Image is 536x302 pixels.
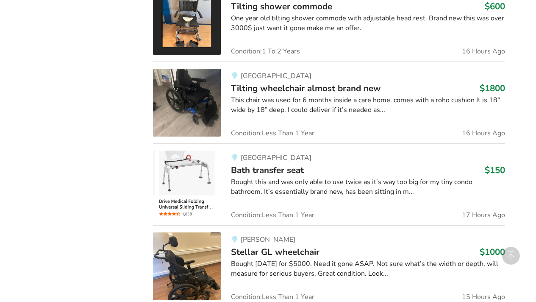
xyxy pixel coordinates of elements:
[241,235,295,244] span: [PERSON_NAME]
[231,48,300,55] span: Condition: 1 To 2 Years
[231,246,319,258] span: Stellar GL wheelchair
[231,82,381,94] span: Tilting wheelchair almost brand new
[231,14,505,33] div: One year old tilting shower commode with adjustable head rest. Brand new this was over 3000$ just...
[153,143,505,225] a: bathroom safety-bath transfer seat[GEOGRAPHIC_DATA]Bath transfer seat$150Bought this and was only...
[231,294,314,300] span: Condition: Less Than 1 Year
[153,69,221,137] img: mobility-tilting wheelchair almost brand new
[241,153,311,162] span: [GEOGRAPHIC_DATA]
[153,62,505,143] a: mobility-tilting wheelchair almost brand new [GEOGRAPHIC_DATA]Tilting wheelchair almost brand new...
[462,130,505,137] span: 16 Hours Ago
[241,71,311,81] span: [GEOGRAPHIC_DATA]
[462,48,505,55] span: 16 Hours Ago
[462,212,505,218] span: 17 Hours Ago
[462,294,505,300] span: 15 Hours Ago
[153,232,221,300] img: mobility-stellar gl wheelchair
[480,83,505,94] h3: $1800
[485,165,505,176] h3: $150
[231,177,505,197] div: Bought this and was only able to use twice as it’s way too big for my tiny condo bathroom. It’s e...
[231,0,332,12] span: Tilting shower commode
[231,212,314,218] span: Condition: Less Than 1 Year
[231,130,314,137] span: Condition: Less Than 1 Year
[480,246,505,257] h3: $1000
[231,259,505,279] div: Bought [DATE] for $5000. Need it gone ASAP. Not sure what’s the width or depth, will measure for ...
[231,95,505,115] div: This chair was used for 6 months inside a care home. comes with a roho cushion It is 18” wide by ...
[231,164,304,176] span: Bath transfer seat
[485,1,505,12] h3: $600
[153,151,221,218] img: bathroom safety-bath transfer seat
